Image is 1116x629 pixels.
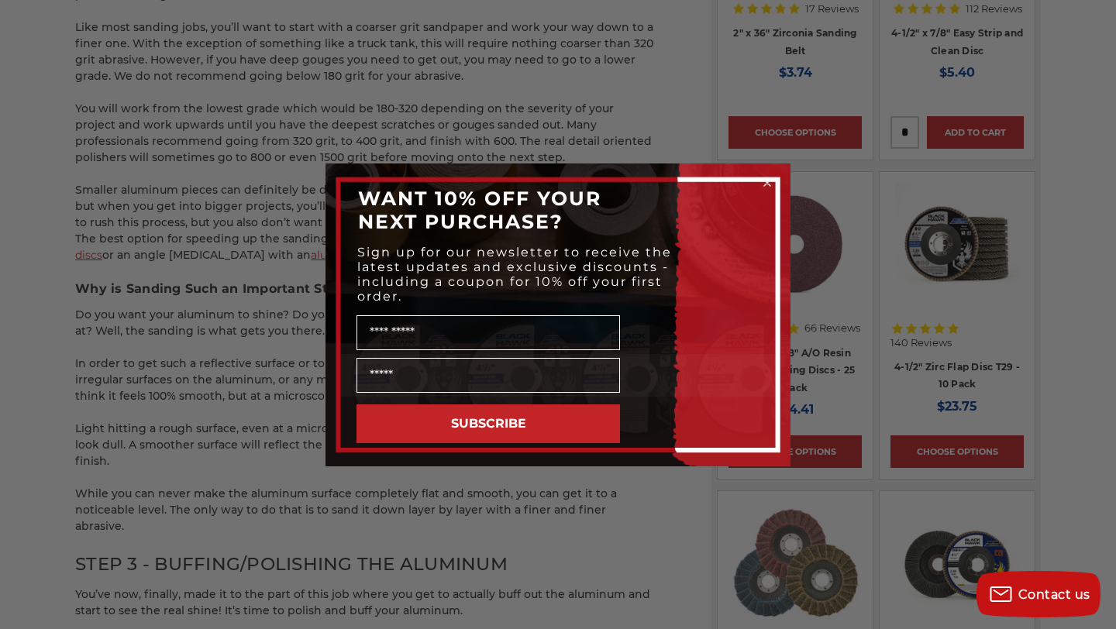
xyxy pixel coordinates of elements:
button: Close dialog [759,175,775,191]
span: Sign up for our newsletter to receive the latest updates and exclusive discounts - including a co... [357,245,672,304]
span: WANT 10% OFF YOUR NEXT PURCHASE? [358,187,601,233]
button: Contact us [976,571,1100,617]
input: Email [356,358,620,393]
span: Contact us [1018,587,1090,602]
button: SUBSCRIBE [356,404,620,443]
